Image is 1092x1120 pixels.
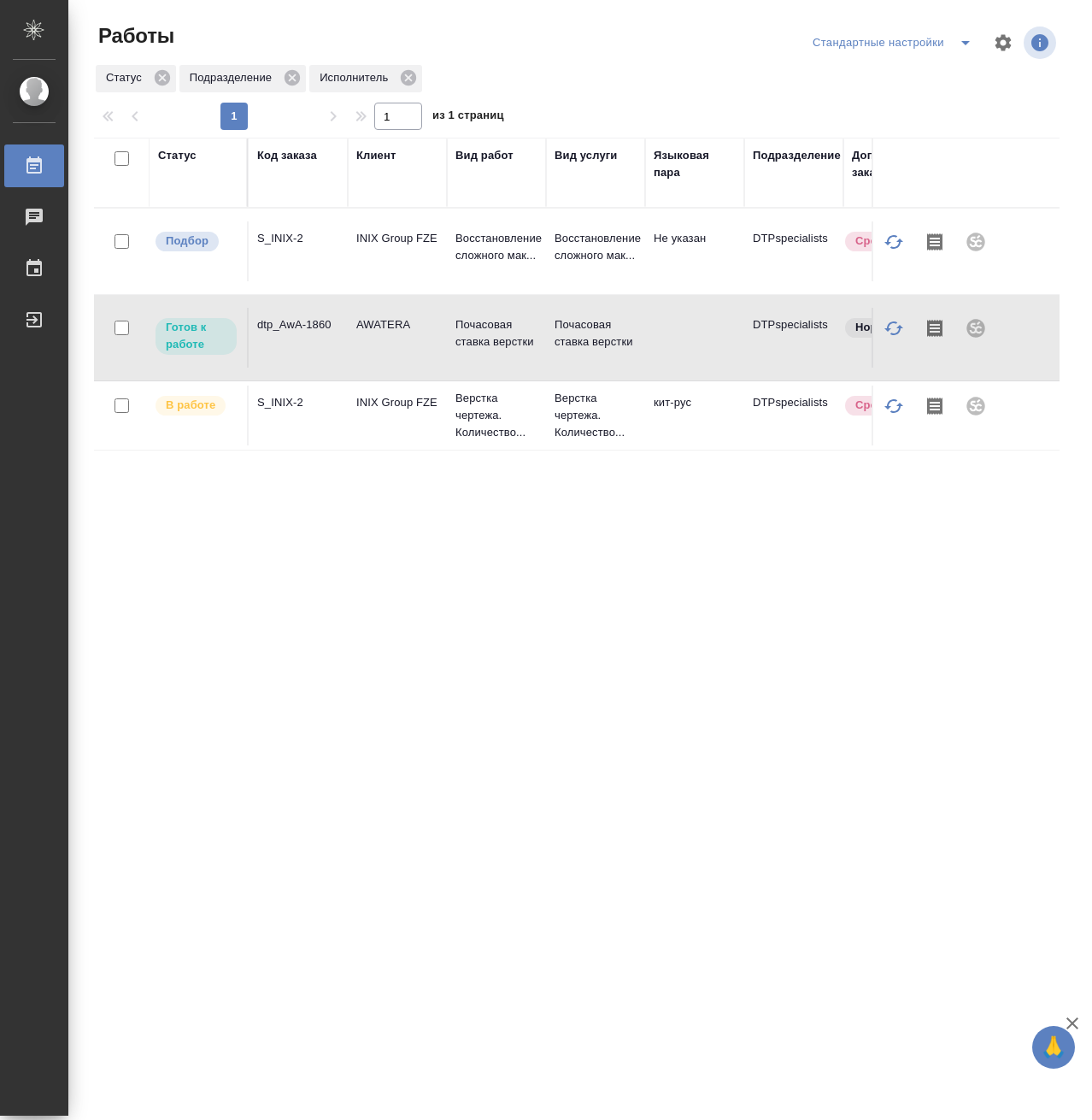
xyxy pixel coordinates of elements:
p: Подразделение [190,69,278,86]
p: Восстановление сложного мак... [455,230,537,264]
td: Не указан [645,221,744,281]
div: Можно подбирать исполнителей [154,230,238,253]
div: Вид услуги [555,147,618,164]
span: из 1 страниц [432,105,504,130]
div: S_INIX-2 [257,230,339,247]
div: split button [808,29,983,56]
div: Подразделение [753,147,841,164]
span: Работы [94,22,174,50]
button: Обновить [873,221,914,262]
p: Нормальный [855,319,929,336]
p: Верстка чертежа. Количество... [555,390,637,441]
td: DTPspecialists [744,221,843,281]
div: Языковая пара [654,147,736,181]
p: В работе [166,397,215,414]
div: Доп. статус заказа [852,147,942,181]
span: Настроить таблицу [983,22,1024,63]
p: INIX Group FZE [356,394,438,411]
div: Исполнитель выполняет работу [154,394,238,417]
div: Исполнитель [309,65,422,92]
p: Подбор [166,233,208,250]
button: Обновить [873,386,914,427]
span: Посмотреть информацию [1024,27,1060,59]
div: Клиент [356,147,396,164]
div: Статус [158,147,197,164]
div: Исполнитель может приступить к работе [154,316,238,357]
td: DTPspecialists [744,386,843,445]
td: DTPspecialists [744,308,843,368]
button: Скопировать мини-бриф [914,308,955,349]
button: Скопировать мини-бриф [914,221,955,262]
p: Статус [106,69,148,86]
p: Почасовая ставка верстки [555,316,637,351]
span: 🙏 [1039,1029,1068,1065]
p: Верстка чертежа. Количество... [455,390,537,441]
p: Восстановление сложного мак... [555,230,637,264]
button: Скопировать мини-бриф [914,386,955,427]
p: Готов к работе [166,319,226,353]
p: Исполнитель [320,69,394,86]
div: dtp_AwA-1860 [257,316,339,333]
div: Проект не привязан [955,308,996,349]
p: Срочный [855,397,907,414]
button: 🙏 [1032,1026,1075,1069]
p: Почасовая ставка верстки [455,316,537,351]
button: Обновить [873,308,914,349]
p: Срочный [855,233,907,250]
div: S_INIX-2 [257,394,339,411]
p: AWATERA [356,316,438,333]
p: INIX Group FZE [356,230,438,247]
div: Проект не привязан [955,386,996,427]
div: Код заказа [257,147,317,164]
div: Подразделение [179,65,306,92]
div: Статус [96,65,176,92]
div: Вид работ [455,147,514,164]
td: кит-рус [645,386,744,445]
div: Проект не привязан [955,221,996,262]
